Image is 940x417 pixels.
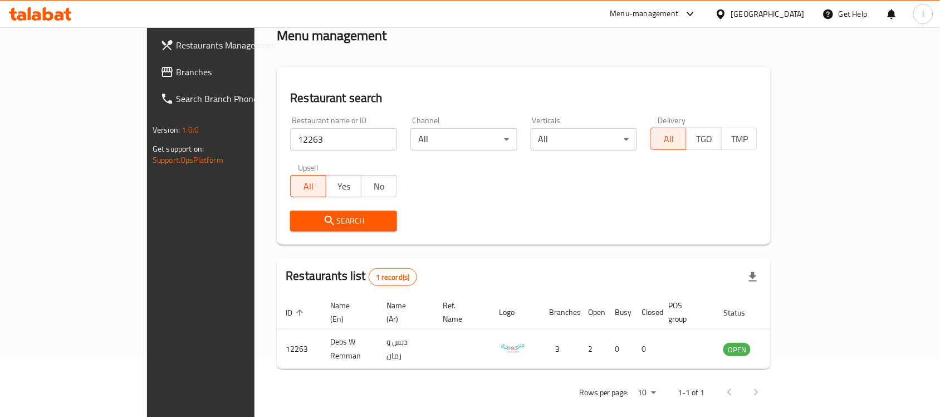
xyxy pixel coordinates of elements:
[182,123,199,137] span: 1.0.0
[366,178,393,195] span: No
[723,343,751,356] span: OPEN
[579,386,629,400] p: Rows per page:
[277,27,386,45] h2: Menu management
[678,386,705,400] p: 1-1 of 1
[610,7,679,21] div: Menu-management
[731,8,805,20] div: [GEOGRAPHIC_DATA]
[369,268,417,286] div: Total records count
[151,32,304,59] a: Restaurants Management
[655,131,682,147] span: All
[330,299,364,326] span: Name (En)
[490,295,540,329] th: Logo
[176,65,295,79] span: Branches
[634,385,660,401] div: Rows per page:
[686,128,722,150] button: TGO
[723,306,760,319] span: Status
[151,85,304,112] a: Search Branch Phone
[151,59,304,85] a: Branches
[726,131,753,147] span: TMP
[650,128,687,150] button: All
[633,295,659,329] th: Closed
[378,329,434,369] td: دبس و رمان
[606,329,633,369] td: 0
[290,128,397,151] input: Search for restaurant name or ID..
[290,90,757,106] h2: Restaurant search
[579,295,606,329] th: Open
[153,123,180,137] span: Version:
[153,142,204,156] span: Get support on:
[286,306,307,319] span: ID
[922,8,924,20] span: l
[176,92,295,105] span: Search Branch Phone
[369,272,417,283] span: 1 record(s)
[299,214,388,228] span: Search
[298,164,319,172] label: Upsell
[540,295,579,329] th: Branches
[721,128,757,150] button: TMP
[331,178,358,195] span: Yes
[326,175,362,197] button: Yes
[531,128,638,151] div: All
[410,128,517,151] div: All
[290,175,326,197] button: All
[277,295,811,369] table: enhanced table
[499,333,527,361] img: Debs W Remman
[153,153,223,167] a: Support.OpsPlatform
[740,264,766,290] div: Export file
[633,329,659,369] td: 0
[295,178,322,195] span: All
[540,329,579,369] td: 3
[691,131,718,147] span: TGO
[290,211,397,231] button: Search
[361,175,397,197] button: No
[443,299,477,326] span: Ref. Name
[386,299,420,326] span: Name (Ar)
[286,268,417,286] h2: Restaurants list
[579,329,606,369] td: 2
[606,295,633,329] th: Busy
[176,38,295,52] span: Restaurants Management
[321,329,378,369] td: Debs W Remman
[658,117,686,124] label: Delivery
[668,299,701,326] span: POS group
